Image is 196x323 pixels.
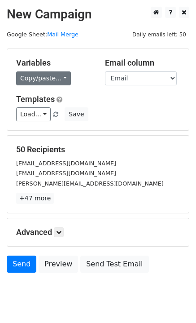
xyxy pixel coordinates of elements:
[16,94,55,104] a: Templates
[7,7,189,22] h2: New Campaign
[16,71,71,85] a: Copy/paste...
[16,227,180,237] h5: Advanced
[105,58,180,68] h5: Email column
[39,256,78,273] a: Preview
[7,31,78,38] small: Google Sheet:
[80,256,148,273] a: Send Test Email
[16,160,116,167] small: [EMAIL_ADDRESS][DOMAIN_NAME]
[129,31,189,38] a: Daily emails left: 50
[16,145,180,155] h5: 50 Recipients
[151,280,196,323] iframe: Chat Widget
[16,107,51,121] a: Load...
[16,180,164,187] small: [PERSON_NAME][EMAIL_ADDRESS][DOMAIN_NAME]
[7,256,36,273] a: Send
[16,170,116,177] small: [EMAIL_ADDRESS][DOMAIN_NAME]
[65,107,88,121] button: Save
[47,31,78,38] a: Mail Merge
[16,58,91,68] h5: Variables
[16,193,54,204] a: +47 more
[129,30,189,40] span: Daily emails left: 50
